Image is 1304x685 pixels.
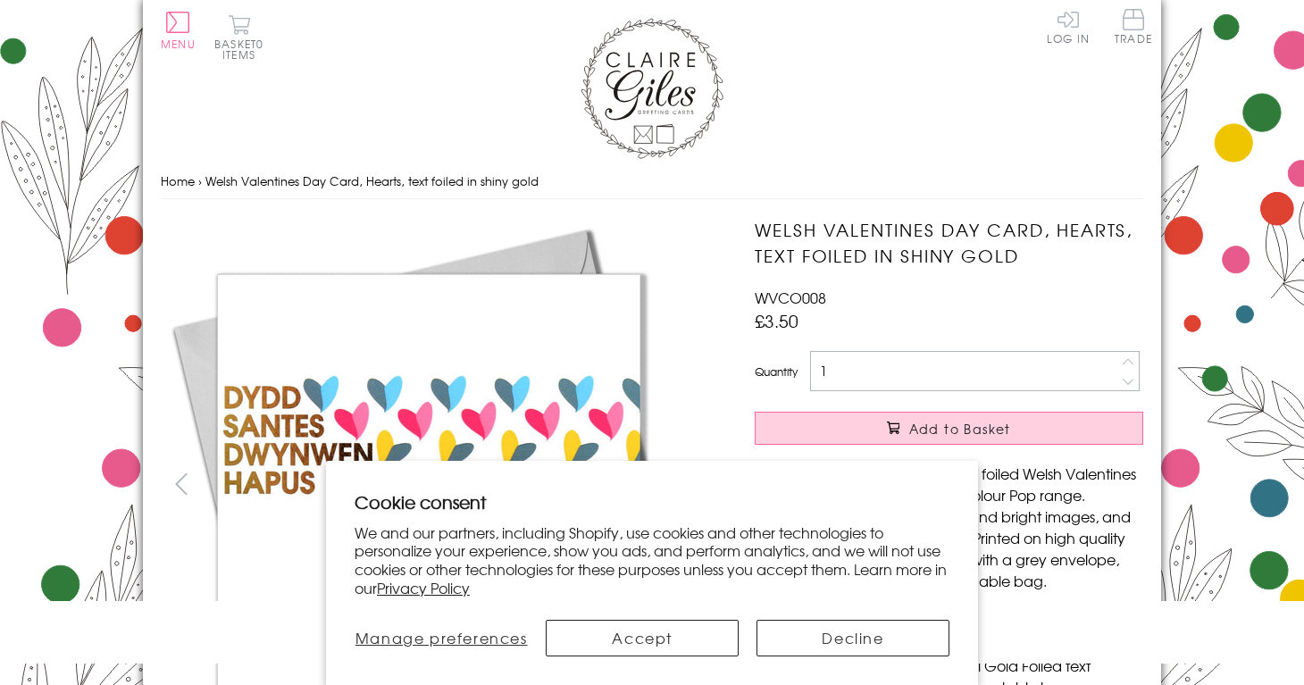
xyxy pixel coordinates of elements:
span: Trade [1115,9,1152,44]
span: Manage preferences [355,627,528,648]
span: Welsh Valentines Day Card, Hearts, text foiled in shiny gold [205,172,539,189]
span: › [198,172,202,189]
img: Claire Giles Greetings Cards [581,18,723,159]
span: 0 items [222,36,263,63]
span: Menu [161,36,196,52]
button: Add to Basket [755,412,1143,445]
nav: breadcrumbs [161,163,1143,200]
p: We and our partners, including Shopify, use cookies and other technologies to personalize your ex... [355,523,949,597]
a: Home [161,172,195,189]
button: prev [161,464,201,504]
a: Privacy Policy [377,577,470,598]
button: Accept [546,620,739,656]
a: Log In [1047,9,1090,44]
a: Trade [1115,9,1152,47]
span: WVCO008 [755,287,826,308]
button: Menu [161,12,196,49]
span: Add to Basket [909,420,1011,438]
span: £3.50 [755,308,798,333]
button: Manage preferences [355,620,528,656]
h2: Cookie consent [355,489,949,514]
button: Decline [756,620,949,656]
label: Quantity [755,363,798,380]
button: Basket0 items [214,14,263,60]
h1: Welsh Valentines Day Card, Hearts, text foiled in shiny gold [755,217,1143,269]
